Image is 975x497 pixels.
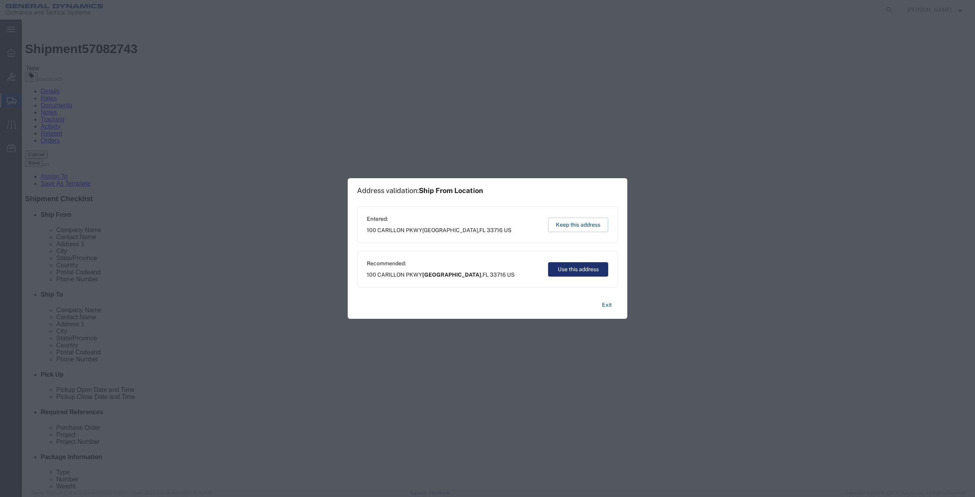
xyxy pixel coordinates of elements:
[482,272,489,278] span: FL
[422,272,481,278] span: [GEOGRAPHIC_DATA]
[507,272,514,278] span: US
[487,227,503,233] span: 33716
[490,272,506,278] span: 33716
[548,218,608,232] button: Keep this address
[479,227,486,233] span: FL
[367,226,511,234] span: 100 CARILLON PKWY ,
[367,215,511,223] span: Entered:
[357,186,483,195] h1: Address validation:
[367,259,514,268] span: Recommended:
[504,227,511,233] span: US
[596,298,618,312] button: Exit
[548,262,608,277] button: Use this address
[367,271,514,279] span: 100 CARILLON PKWY ,
[419,186,483,195] span: Ship From Location
[422,227,478,233] span: [GEOGRAPHIC_DATA]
